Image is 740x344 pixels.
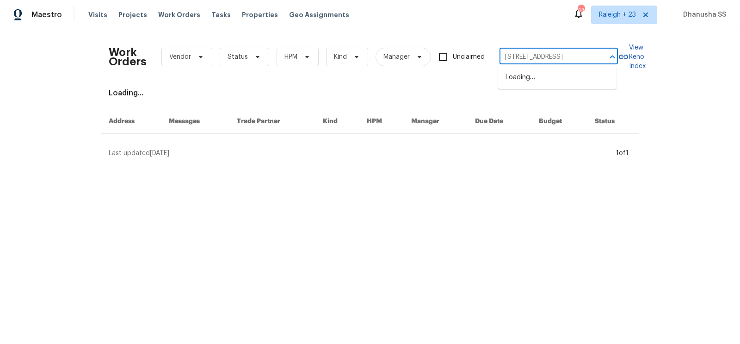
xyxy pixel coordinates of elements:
span: Kind [334,52,347,62]
a: View Reno Index [618,43,646,71]
th: Status [587,109,639,134]
th: Manager [404,109,468,134]
span: Vendor [169,52,191,62]
h2: Work Orders [109,48,147,66]
span: Maestro [31,10,62,19]
span: Geo Assignments [289,10,349,19]
th: Messages [161,109,229,134]
span: Properties [242,10,278,19]
th: Address [101,109,161,134]
div: Loading… [498,66,617,89]
th: Trade Partner [229,109,316,134]
input: Enter in an address [499,50,592,64]
th: HPM [359,109,404,134]
span: Status [228,52,248,62]
span: Unclaimed [453,52,485,62]
div: 433 [578,6,584,15]
span: Manager [383,52,410,62]
span: Raleigh + 23 [599,10,636,19]
th: Budget [531,109,587,134]
span: Dhanusha SS [679,10,726,19]
div: 1 of 1 [616,149,629,158]
th: Due Date [468,109,531,134]
div: Loading... [109,88,631,98]
span: Visits [88,10,107,19]
span: Tasks [211,12,231,18]
th: Kind [315,109,359,134]
div: Last updated [109,149,613,158]
button: Close [606,50,619,63]
span: HPM [284,52,297,62]
span: Work Orders [158,10,200,19]
span: Projects [118,10,147,19]
span: [DATE] [150,150,169,156]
